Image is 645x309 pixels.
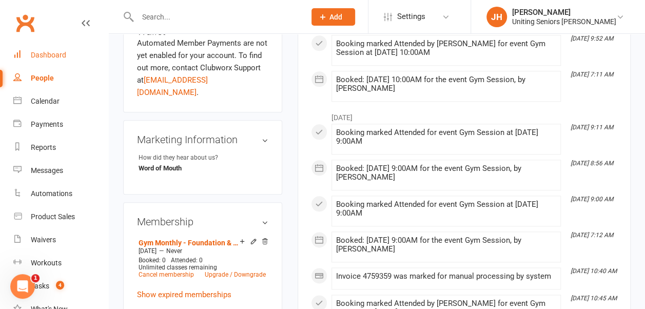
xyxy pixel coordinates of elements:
[13,205,108,228] a: Product Sales
[311,107,617,123] li: [DATE]
[571,35,613,42] i: [DATE] 9:52 AM
[571,160,613,167] i: [DATE] 8:56 AM
[486,7,507,27] div: JH
[571,124,613,131] i: [DATE] 9:11 AM
[139,153,223,163] div: How did they hear about us?
[31,189,72,198] div: Automations
[31,236,56,244] div: Waivers
[139,264,217,271] span: Unlimited classes remaining
[134,10,298,24] input: Search...
[137,134,268,145] h3: Marketing Information
[31,120,63,128] div: Payments
[10,274,35,299] iframe: Intercom live chat
[137,216,268,227] h3: Membership
[397,5,425,28] span: Settings
[171,257,203,264] span: Attended: 0
[31,259,62,267] div: Workouts
[512,8,616,17] div: [PERSON_NAME]
[137,290,231,299] a: Show expired memberships
[13,67,108,90] a: People
[136,247,268,255] div: —
[12,10,38,36] a: Clubworx
[336,40,556,57] div: Booking marked Attended by [PERSON_NAME] for event Gym Session at [DATE] 10:00AM
[13,228,108,252] a: Waivers
[571,71,613,78] i: [DATE] 7:11 AM
[571,295,617,302] i: [DATE] 10:45 AM
[31,274,40,282] span: 1
[13,90,108,113] a: Calendar
[139,164,198,172] strong: Word of Mouth
[13,252,108,275] a: Workouts
[31,74,54,82] div: People
[13,44,108,67] a: Dashboard
[336,75,556,93] div: Booked: [DATE] 10:00AM for the event Gym Session, by [PERSON_NAME]
[571,231,613,239] i: [DATE] 7:12 AM
[137,75,208,97] a: [EMAIL_ADDRESS][DOMAIN_NAME]
[571,267,617,275] i: [DATE] 10:40 AM
[31,143,56,151] div: Reports
[205,271,266,278] a: Upgrade / Downgrade
[13,113,108,136] a: Payments
[336,236,556,254] div: Booked: [DATE] 9:00AM for the event Gym Session, by [PERSON_NAME]
[13,136,108,159] a: Reports
[139,239,240,247] a: Gym Monthly - Foundation & Pensioner (FUP)
[137,38,267,97] no-payment-system: Automated Member Payments are not yet enabled for your account. To find out more, contact Clubwor...
[139,247,157,255] span: [DATE]
[336,200,556,218] div: Booking marked Attended for event Gym Session at [DATE] 9:00AM
[31,51,66,59] div: Dashboard
[13,159,108,182] a: Messages
[166,247,182,255] span: Never
[56,281,64,289] span: 4
[13,182,108,205] a: Automations
[139,271,194,278] a: Cancel membership
[31,166,63,175] div: Messages
[336,164,556,182] div: Booked: [DATE] 9:00AM for the event Gym Session, by [PERSON_NAME]
[311,8,355,26] button: Add
[571,196,613,203] i: [DATE] 9:00 AM
[336,272,556,281] div: Invoice 4759359 was marked for manual processing by system
[31,213,75,221] div: Product Sales
[31,97,60,105] div: Calendar
[512,17,616,26] div: Uniting Seniors [PERSON_NAME]
[13,275,108,298] a: Tasks 4
[336,128,556,146] div: Booking marked Attended for event Gym Session at [DATE] 9:00AM
[329,13,342,21] span: Add
[31,282,49,290] div: Tasks
[139,257,166,264] span: Booked: 0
